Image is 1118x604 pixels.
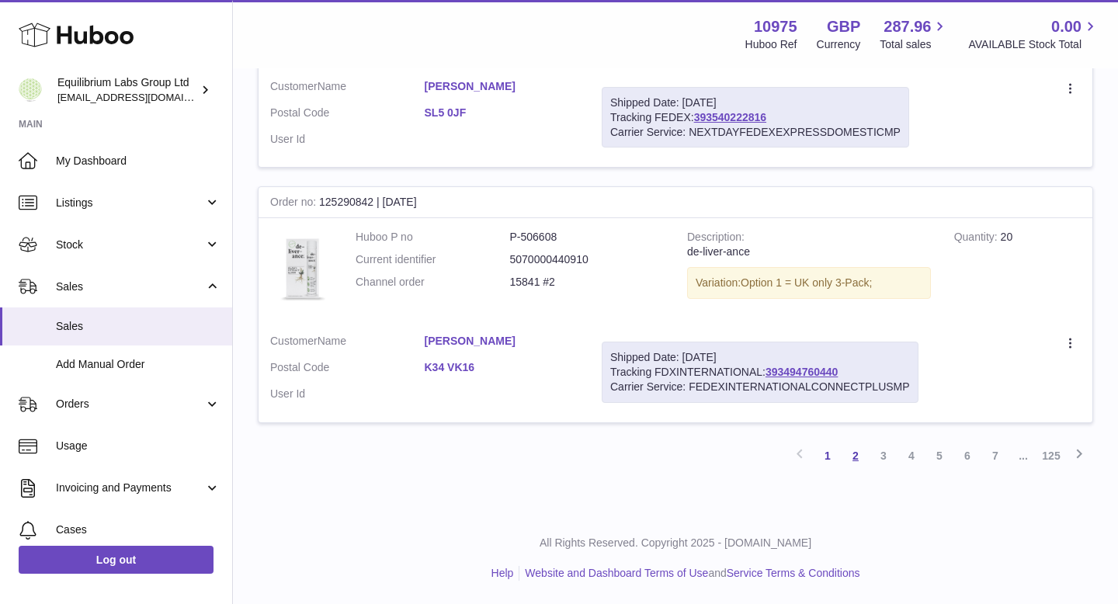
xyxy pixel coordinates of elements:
[880,16,949,52] a: 287.96 Total sales
[56,522,220,537] span: Cases
[56,357,220,372] span: Add Manual Order
[510,252,665,267] dd: 5070000440910
[687,267,931,299] div: Variation:
[356,230,510,245] dt: Huboo P no
[1037,442,1065,470] a: 125
[56,279,204,294] span: Sales
[842,442,870,470] a: 2
[610,350,910,365] div: Shipped Date: [DATE]
[510,275,665,290] dd: 15841 #2
[56,319,220,334] span: Sales
[425,106,579,120] a: SL5 0JF
[425,79,579,94] a: [PERSON_NAME]
[245,536,1106,550] p: All Rights Reserved. Copyright 2025 - [DOMAIN_NAME]
[510,230,665,245] dd: P-506608
[827,16,860,37] strong: GBP
[270,230,332,307] img: 3PackDeliverance_Front.jpg
[687,245,931,259] div: de-liver-ance
[270,79,425,98] dt: Name
[981,442,1009,470] a: 7
[610,380,910,394] div: Carrier Service: FEDEXINTERNATIONALCONNECTPLUSMP
[270,334,425,352] dt: Name
[259,187,1092,218] div: 125290842 | [DATE]
[968,37,1099,52] span: AVAILABLE Stock Total
[953,442,981,470] a: 6
[56,154,220,168] span: My Dashboard
[745,37,797,52] div: Huboo Ref
[954,231,1001,247] strong: Quantity
[356,275,510,290] dt: Channel order
[56,238,204,252] span: Stock
[610,95,901,110] div: Shipped Date: [DATE]
[884,16,931,37] span: 287.96
[687,231,745,247] strong: Description
[19,78,42,102] img: huboo@equilibriumlabs.com
[898,442,925,470] a: 4
[356,252,510,267] dt: Current identifier
[602,342,918,403] div: Tracking FDXINTERNATIONAL:
[270,335,318,347] span: Customer
[57,75,197,105] div: Equilibrium Labs Group Ltd
[1051,16,1082,37] span: 0.00
[19,546,214,574] a: Log out
[56,196,204,210] span: Listings
[817,37,861,52] div: Currency
[1009,442,1037,470] span: ...
[741,276,872,289] span: Option 1 = UK only 3-Pack;
[425,360,579,375] a: K34 VK16
[270,132,425,147] dt: User Id
[727,567,860,579] a: Service Terms & Conditions
[880,37,949,52] span: Total sales
[754,16,797,37] strong: 10975
[694,111,766,123] a: 393540222816
[610,125,901,140] div: Carrier Service: NEXTDAYFEDEXEXPRESSDOMESTICMP
[925,442,953,470] a: 5
[56,439,220,453] span: Usage
[270,80,318,92] span: Customer
[270,360,425,379] dt: Postal Code
[766,366,838,378] a: 393494760440
[56,481,204,495] span: Invoicing and Payments
[519,566,859,581] li: and
[602,87,909,148] div: Tracking FEDEX:
[943,218,1092,322] td: 20
[270,196,319,212] strong: Order no
[870,442,898,470] a: 3
[814,442,842,470] a: 1
[968,16,1099,52] a: 0.00 AVAILABLE Stock Total
[57,91,228,103] span: [EMAIL_ADDRESS][DOMAIN_NAME]
[270,387,425,401] dt: User Id
[491,567,514,579] a: Help
[270,106,425,124] dt: Postal Code
[425,334,579,349] a: [PERSON_NAME]
[525,567,708,579] a: Website and Dashboard Terms of Use
[56,397,204,411] span: Orders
